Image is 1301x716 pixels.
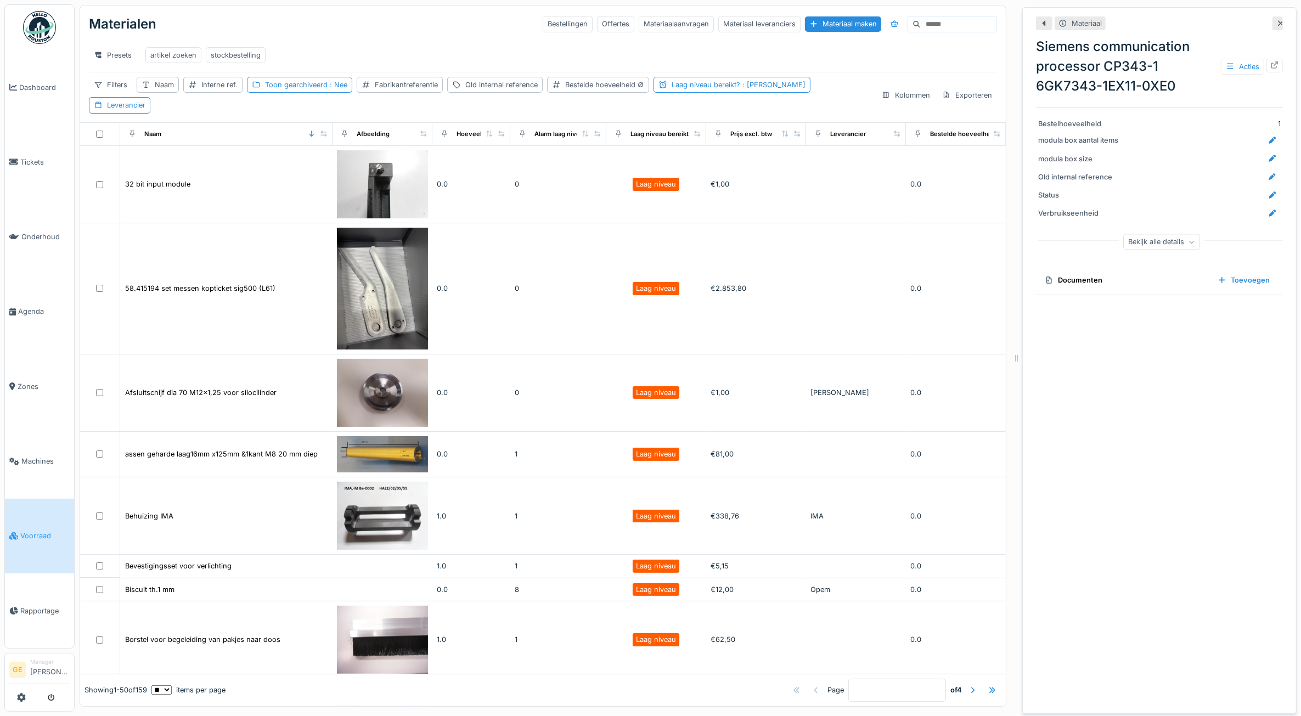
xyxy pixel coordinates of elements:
[711,584,802,595] div: €12,00
[20,531,70,541] span: Voorraad
[107,100,145,110] div: Leverancier
[515,387,602,398] div: 0
[357,129,390,139] div: Afbeelding
[457,129,495,139] div: Hoeveelheid
[437,634,506,645] div: 1.0
[437,449,506,459] div: 0.0
[9,658,70,684] a: GE Manager[PERSON_NAME]
[636,561,676,571] div: Laag niveau
[19,82,70,93] span: Dashboard
[718,16,801,32] div: Materiaal leveranciers
[144,129,161,139] div: Naam
[437,511,506,521] div: 1.0
[150,50,196,60] div: artikel zoeken
[465,80,538,90] div: Old internal reference
[810,388,869,397] span: [PERSON_NAME]
[636,584,676,595] div: Laag niveau
[810,585,830,594] span: Opem
[636,634,676,645] div: Laag niveau
[805,16,881,31] div: Materiaal maken
[543,16,593,32] div: Bestellingen
[125,449,318,459] div: assen geharde laag16mm x125mm &1kant M8 20 mm diep
[950,685,962,695] strong: of 4
[5,424,74,498] a: Machines
[337,606,428,674] img: Borstel voor begeleiding van pakjes naar doos
[515,179,602,189] div: 0
[125,561,232,571] div: Bevestigingsset voor verlichting
[5,125,74,199] a: Tickets
[1038,208,1120,218] div: Verbruikseenheid
[636,283,676,294] div: Laag niveau
[125,511,173,521] div: Behuizing IMA
[437,387,506,398] div: 0.0
[515,584,602,595] div: 8
[125,179,190,189] div: 32 bit input module
[910,387,1001,398] div: 0.0
[89,77,132,93] div: Filters
[515,283,602,294] div: 0
[1036,37,1283,96] div: Siemens communication processor CP343-1 6GK7343-1EX11-0XE0
[930,129,996,139] div: Bestelde hoeveelheid
[636,449,676,459] div: Laag niveau
[30,658,70,681] li: [PERSON_NAME]
[740,81,806,89] span: : [PERSON_NAME]
[937,87,997,103] div: Exporteren
[672,80,806,90] div: Laag niveau bereikt?
[30,658,70,666] div: Manager
[515,561,602,571] div: 1
[730,129,772,139] div: Prijs excl. btw
[20,157,70,167] span: Tickets
[5,274,74,349] a: Agenda
[830,129,866,139] div: Leverancier
[155,80,174,90] div: Naam
[151,685,226,695] div: items per page
[20,606,70,616] span: Rapportage
[5,499,74,573] a: Voorraad
[1221,59,1264,75] div: Acties
[23,11,56,44] img: Badge_color-CXgf-gQk.svg
[328,81,347,89] span: : Nee
[5,573,74,648] a: Rapportage
[1038,172,1120,182] div: Old internal reference
[337,228,428,349] img: 58.415194 set messen kopticket sig500 (L61)
[437,283,506,294] div: 0.0
[810,512,824,520] span: IMA
[1038,190,1120,200] div: Status
[711,179,802,189] div: €1,00
[711,449,802,459] div: €81,00
[1125,119,1281,129] div: 1
[910,561,1001,571] div: 0.0
[565,80,644,90] div: Bestelde hoeveelheid
[877,87,935,103] div: Kolommen
[910,634,1001,645] div: 0.0
[1123,234,1200,250] div: Bekijk alle details
[910,511,1001,521] div: 0.0
[1045,275,1209,285] div: Documenten
[337,359,428,427] img: Afsluitschijf dia 70 M12x1,25 voor silocilinder
[1040,270,1279,290] summary: DocumentenToevoegen
[265,80,347,90] div: Toon gearchiveerd
[89,10,156,38] div: Materialen
[1038,119,1120,129] div: Bestelhoeveelheid
[375,80,438,90] div: Fabrikantreferentie
[910,283,1001,294] div: 0.0
[1038,154,1120,164] div: modula box size
[630,129,692,139] div: Laag niveau bereikt?
[337,150,428,219] img: 32 bit input module
[711,634,802,645] div: €62,50
[1072,18,1102,29] div: Materiaal
[125,584,174,595] div: Biscuit th.1 mm
[437,179,506,189] div: 0.0
[534,129,587,139] div: Alarm laag niveau
[9,662,26,678] li: GE
[515,449,602,459] div: 1
[437,561,506,571] div: 1.0
[910,584,1001,595] div: 0.0
[515,511,602,521] div: 1
[18,381,70,392] span: Zones
[18,306,70,317] span: Agenda
[5,50,74,125] a: Dashboard
[21,456,70,466] span: Machines
[211,50,261,60] div: stockbestelling
[1038,135,1120,145] div: modula box aantal items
